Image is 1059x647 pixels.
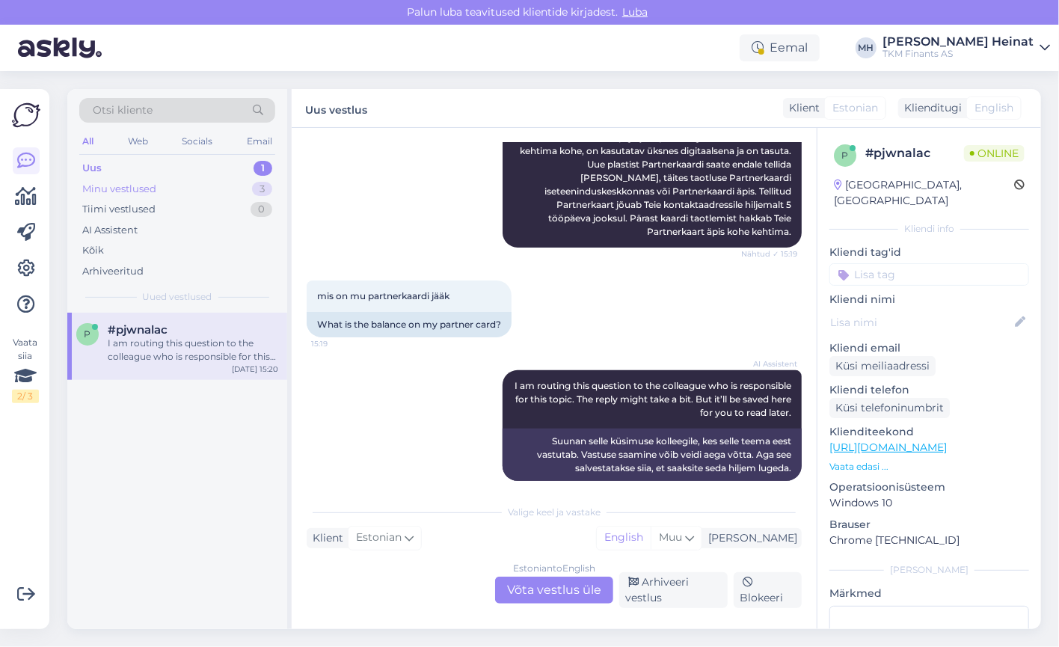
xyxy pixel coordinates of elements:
[974,100,1013,116] span: English
[834,177,1014,209] div: [GEOGRAPHIC_DATA], [GEOGRAPHIC_DATA]
[829,222,1029,236] div: Kliendi info
[311,338,367,349] span: 15:19
[515,380,794,418] span: I am routing this question to the colleague who is responsible for this topic. The reply might ta...
[82,264,144,279] div: Arhiveeritud
[520,64,794,237] span: Tere! Plastist Partnerkaarti saate vormistada infoletis, esitades isikut tõendav dokumendi. Nimel...
[829,340,1029,356] p: Kliendi email
[829,563,1029,577] div: [PERSON_NAME]
[85,328,91,340] span: p
[513,562,595,575] div: Estonian to English
[307,530,343,546] div: Klient
[254,161,272,176] div: 1
[741,248,797,260] span: Nähtud ✓ 15:19
[702,530,797,546] div: [PERSON_NAME]
[12,390,39,403] div: 2 / 3
[740,34,820,61] div: Eemal
[882,36,1050,60] a: [PERSON_NAME] HeinatTKM Finants AS
[829,424,1029,440] p: Klienditeekond
[829,441,947,454] a: [URL][DOMAIN_NAME]
[82,243,104,258] div: Kõik
[829,398,950,418] div: Küsi telefoninumbrit
[829,292,1029,307] p: Kliendi nimi
[829,245,1029,260] p: Kliendi tag'id
[829,382,1029,398] p: Kliendi telefon
[829,533,1029,548] p: Chrome [TECHNICAL_ID]
[93,102,153,118] span: Otsi kliente
[12,336,39,403] div: Vaata siia
[659,530,682,544] span: Muu
[829,517,1029,533] p: Brauser
[865,144,964,162] div: # pjwnalac
[856,37,877,58] div: MH
[741,482,797,493] span: 15:20
[964,145,1025,162] span: Online
[307,312,512,337] div: What is the balance on my partner card?
[232,364,278,375] div: [DATE] 15:20
[882,48,1034,60] div: TKM Finants AS
[82,223,138,238] div: AI Assistent
[108,323,168,337] span: #pjwnalac
[143,290,212,304] span: Uued vestlused
[251,202,272,217] div: 0
[305,98,367,118] label: Uus vestlus
[783,100,820,116] div: Klient
[82,161,102,176] div: Uus
[82,182,156,197] div: Minu vestlused
[307,506,802,519] div: Valige keel ja vastake
[842,150,849,161] span: p
[734,572,802,608] div: Blokeeri
[252,182,272,197] div: 3
[356,530,402,546] span: Estonian
[832,100,878,116] span: Estonian
[503,429,802,481] div: Suunan selle küsimuse kolleegile, kes selle teema eest vastutab. Vastuse saamine võib veidi aega ...
[898,100,962,116] div: Klienditugi
[882,36,1034,48] div: [PERSON_NAME] Heinat
[495,577,613,604] div: Võta vestlus üle
[179,132,215,151] div: Socials
[829,460,1029,473] p: Vaata edasi ...
[829,479,1029,495] p: Operatsioonisüsteem
[829,586,1029,601] p: Märkmed
[619,572,728,608] div: Arhiveeri vestlus
[830,314,1012,331] input: Lisa nimi
[244,132,275,151] div: Email
[108,337,278,364] div: I am routing this question to the colleague who is responsible for this topic. The reply might ta...
[829,495,1029,511] p: Windows 10
[829,263,1029,286] input: Lisa tag
[597,527,651,549] div: English
[82,202,156,217] div: Tiimi vestlused
[125,132,151,151] div: Web
[741,358,797,370] span: AI Assistent
[829,356,936,376] div: Küsi meiliaadressi
[618,5,652,19] span: Luba
[317,290,449,301] span: mis on mu partnerkaardi jääk
[79,132,96,151] div: All
[12,101,40,129] img: Askly Logo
